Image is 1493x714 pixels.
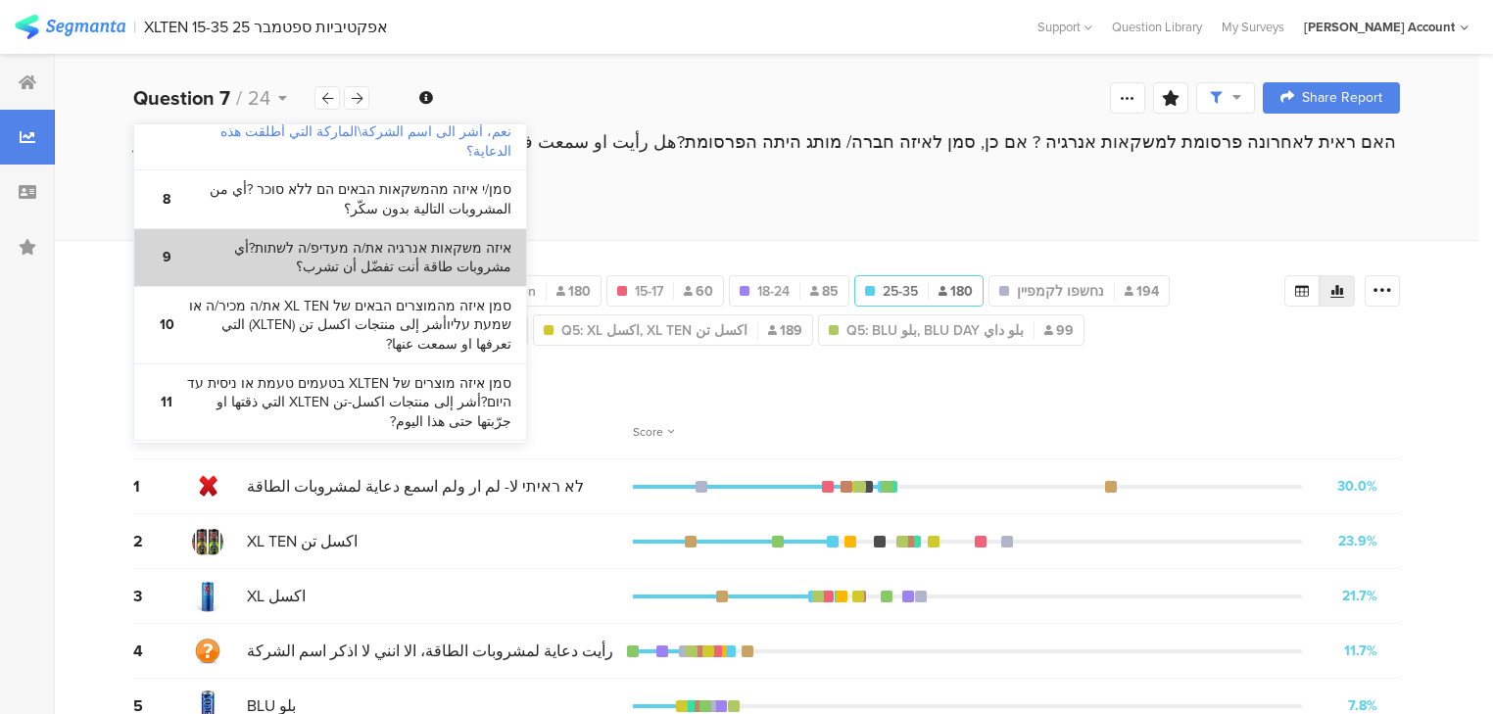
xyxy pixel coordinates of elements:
[1037,12,1092,42] div: Support
[1337,476,1377,497] div: 30.0%
[1017,281,1104,302] span: נחשפו לקמפיין
[757,281,790,302] span: 18-24
[192,581,223,612] img: d3718dnoaommpf.cloudfront.net%2Fitem%2F8fd3e79a0ed0df0e7037.png
[1344,641,1377,661] div: 11.7%
[133,16,136,38] div: |
[134,364,526,442] a: 11 סמן איזה מוצרים של XLTEN בטעמים טעמת או ניסית עד היום?أشر إلى منتجات اكسل-تن XLTEN التي ذقتها ...
[846,320,1024,341] span: Q5: BLU بلو, BLU DAY بلو داي
[1338,531,1377,551] div: 23.9%
[561,320,747,341] span: Q5: XL اكسل, XL TEN اكسل تن
[133,475,192,498] div: 1
[134,170,526,228] a: 8 סמן/י איזה מהמשקאות הבאים הם ללא סוכר ?أي من المشروبات التالية بدون سكّر؟
[1212,18,1294,36] a: My Surveys
[1102,18,1212,36] a: Question Library
[184,374,511,432] bdi: סמן איזה מוצרים של XLTEN בטעמים טעמת או ניסית עד היום?أشر إلى منتجات اكسل-تن XLTEN التي ذقتها او ...
[149,190,184,210] b: 8
[149,315,184,335] b: 10
[144,18,388,36] div: XLTEN 15-35 אפקטיביות ספטמבר 25
[768,320,802,341] span: 189
[133,530,192,552] div: 2
[556,281,591,302] span: 180
[184,297,511,355] bdi: סמן איזה מהמוצרים הבאים של XL TEN את/ה מכיר/ה או שמעת עליוأشر إلى منتجات اكسل تن (XLTEN) التي تعر...
[883,281,918,302] span: 25-35
[810,281,839,302] span: 85
[149,393,184,412] b: 11
[1125,281,1159,302] span: 194
[1044,320,1074,341] span: 99
[633,423,674,441] div: Score
[134,441,526,537] a: 12 האם נראה לך שתקנה/י בחודש הקרוב אחד או יותר ממוצרי XL TEN בטעמים?هل تعتقد أنك ستشتري منتجًا وا...
[184,180,511,218] bdi: סמן/י איזה מהמשקאות הבאים הם ללא סוכר ?أي من المشروبات التالية بدون سكّر؟
[635,281,663,302] span: 15-17
[939,281,973,302] span: 180
[247,640,613,662] span: رأيت دعاية لمشروبات الطاقة، الا انني لا اذكر اسم الشركة
[236,83,242,113] span: /
[133,640,192,662] div: 4
[184,239,511,277] bdi: איזה משקאות אנרגיה את/ה מעדיפ/ה לשתות?أي مشروبات طاقة أنت تفضّل أن تشرب؟
[149,248,184,267] b: 9
[247,585,306,607] span: XL اكسل
[192,471,223,502] img: d3718dnoaommpf.cloudfront.net%2Fitem%2F098515c93f105092ea64.png
[15,15,125,39] img: segmanta logo
[248,83,270,113] span: 24
[1342,586,1377,606] div: 21.7%
[684,281,713,302] span: 60
[192,526,223,557] img: d3718dnoaommpf.cloudfront.net%2Fitem%2F534f5908adad3b442808.jpg
[133,129,1400,180] div: האם ראית לאחרונה פרסומת למשקאות אנרגיה ? אם כן, סמן לאיזה חברה/ מותג היתה הפרסומת?هل رأيت او سمعت...
[247,530,358,552] span: XL TEN اكسل تن
[133,585,192,607] div: 3
[134,229,526,287] a: 9 איזה משקאות אנרגיה את/ה מעדיפ/ה לשתות?أي مشروبات طاقة أنت تفضّل أن تشرب؟
[133,83,230,113] b: Question 7
[247,475,584,498] span: לא ראיתי لا- لم ار ولم اسمع دعاية لمشروبات الطاقة
[1302,91,1382,105] span: Share Report
[134,287,526,364] a: 10 סמן איזה מהמוצרים הבאים של XL TEN את/ה מכיר/ה או שמעת עליוأشر إلى منتجات اكسل تن (XLTEN) التي ...
[1304,18,1455,36] div: [PERSON_NAME] Account
[192,636,223,667] img: d3718dnoaommpf.cloudfront.net%2Fitem%2F8d4dc636820beb1002f5.png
